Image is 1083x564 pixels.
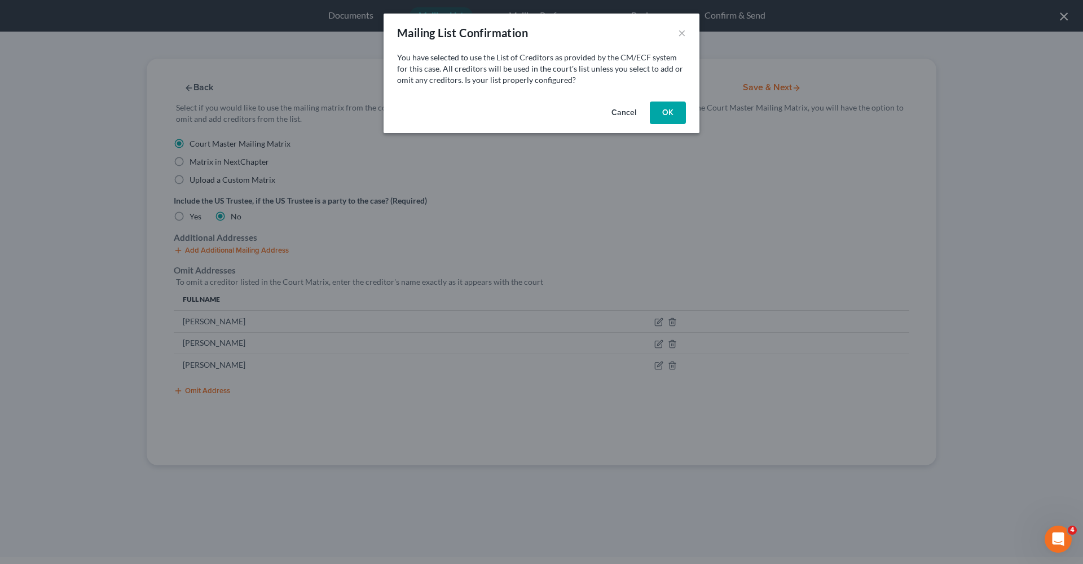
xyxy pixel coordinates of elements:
button: × [678,26,686,39]
button: Cancel [602,102,645,124]
span: 4 [1068,526,1077,535]
button: OK [650,102,686,124]
p: You have selected to use the List of Creditors as provided by the CM/ECF system for this case. Al... [397,52,686,86]
iframe: Intercom live chat [1045,526,1072,553]
div: Mailing List Confirmation [397,25,528,41]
